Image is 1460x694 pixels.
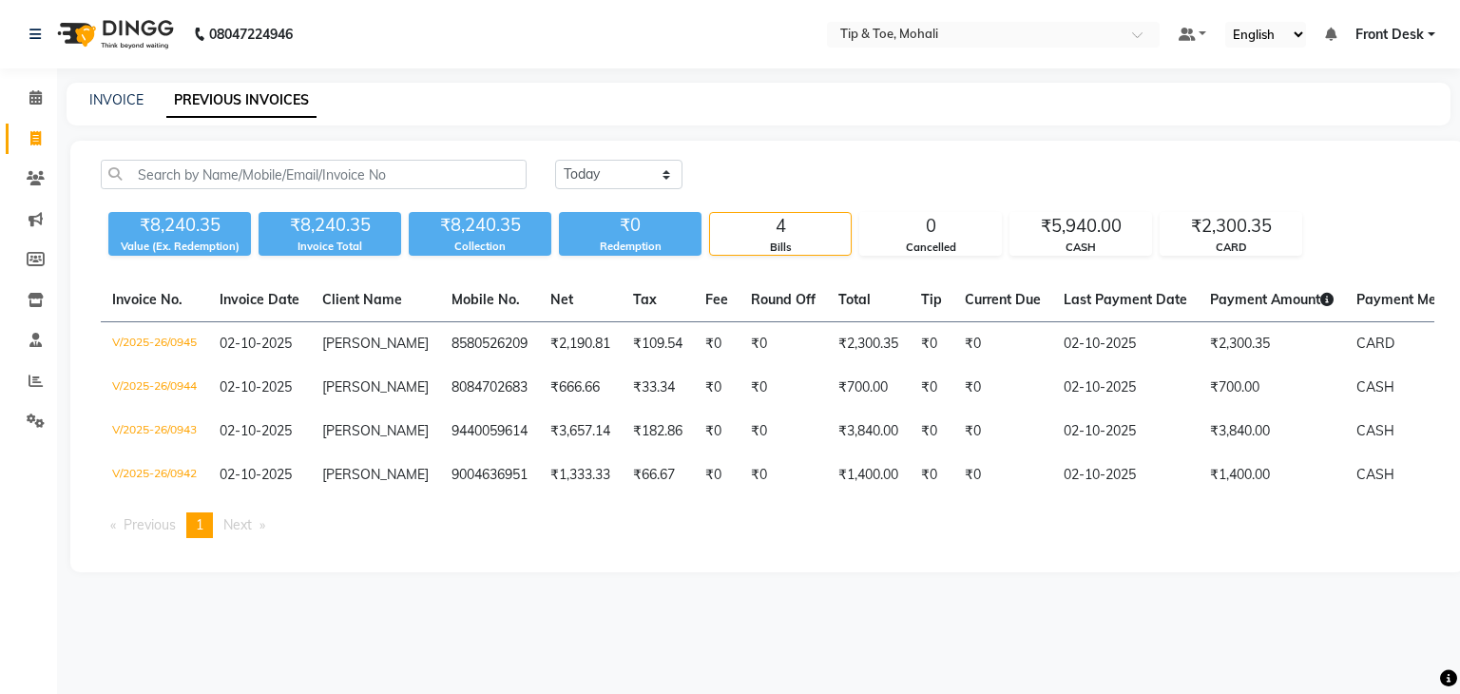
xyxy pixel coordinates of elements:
td: ₹700.00 [1199,366,1345,410]
div: ₹5,940.00 [1010,213,1151,240]
span: [PERSON_NAME] [322,466,429,483]
span: Tip [921,291,942,308]
span: 02-10-2025 [220,335,292,352]
td: ₹182.86 [622,410,694,453]
td: 9004636951 [440,453,539,497]
span: Fee [705,291,728,308]
span: 02-10-2025 [220,422,292,439]
div: Invoice Total [259,239,401,255]
td: ₹1,333.33 [539,453,622,497]
span: Next [223,516,252,533]
a: INVOICE [89,91,144,108]
span: Front Desk [1355,25,1424,45]
div: Cancelled [860,240,1001,256]
span: Tax [633,291,657,308]
span: Payment Amount [1210,291,1334,308]
td: ₹0 [694,410,740,453]
span: [PERSON_NAME] [322,422,429,439]
div: ₹8,240.35 [409,212,551,239]
td: 8084702683 [440,366,539,410]
td: 9440059614 [440,410,539,453]
td: ₹0 [910,453,953,497]
img: logo [48,8,179,61]
td: ₹0 [953,322,1052,367]
td: ₹66.67 [622,453,694,497]
td: ₹2,300.35 [1199,322,1345,367]
span: Client Name [322,291,402,308]
td: ₹0 [740,410,827,453]
span: [PERSON_NAME] [322,335,429,352]
span: CASH [1356,422,1394,439]
td: ₹33.34 [622,366,694,410]
span: Round Off [751,291,816,308]
td: ₹3,657.14 [539,410,622,453]
span: CARD [1356,335,1394,352]
div: CARD [1161,240,1301,256]
span: Net [550,291,573,308]
td: ₹0 [740,453,827,497]
td: ₹3,840.00 [1199,410,1345,453]
div: Value (Ex. Redemption) [108,239,251,255]
nav: Pagination [101,512,1434,538]
td: 02-10-2025 [1052,366,1199,410]
div: 4 [710,213,851,240]
div: ₹2,300.35 [1161,213,1301,240]
td: ₹0 [740,322,827,367]
div: ₹8,240.35 [108,212,251,239]
td: 8580526209 [440,322,539,367]
td: ₹3,840.00 [827,410,910,453]
span: Invoice Date [220,291,299,308]
td: 02-10-2025 [1052,410,1199,453]
span: 02-10-2025 [220,378,292,395]
td: ₹2,190.81 [539,322,622,367]
td: ₹0 [694,366,740,410]
a: PREVIOUS INVOICES [166,84,317,118]
td: ₹0 [953,366,1052,410]
td: ₹0 [694,322,740,367]
td: ₹1,400.00 [827,453,910,497]
span: CASH [1356,378,1394,395]
div: ₹0 [559,212,701,239]
td: ₹0 [953,453,1052,497]
td: 02-10-2025 [1052,322,1199,367]
div: Redemption [559,239,701,255]
td: ₹0 [694,453,740,497]
td: ₹700.00 [827,366,910,410]
td: V/2025-26/0945 [101,322,208,367]
td: ₹666.66 [539,366,622,410]
td: ₹0 [910,410,953,453]
span: Last Payment Date [1064,291,1187,308]
td: ₹1,400.00 [1199,453,1345,497]
div: CASH [1010,240,1151,256]
td: ₹0 [953,410,1052,453]
input: Search by Name/Mobile/Email/Invoice No [101,160,527,189]
td: 02-10-2025 [1052,453,1199,497]
span: Total [838,291,871,308]
span: Previous [124,516,176,533]
span: Mobile No. [451,291,520,308]
td: ₹0 [740,366,827,410]
td: ₹0 [910,366,953,410]
td: V/2025-26/0942 [101,453,208,497]
span: CASH [1356,466,1394,483]
td: ₹0 [910,322,953,367]
td: ₹109.54 [622,322,694,367]
span: 1 [196,516,203,533]
td: V/2025-26/0944 [101,366,208,410]
span: Current Due [965,291,1041,308]
span: Invoice No. [112,291,182,308]
td: ₹2,300.35 [827,322,910,367]
span: [PERSON_NAME] [322,378,429,395]
b: 08047224946 [209,8,293,61]
div: Collection [409,239,551,255]
span: 02-10-2025 [220,466,292,483]
td: V/2025-26/0943 [101,410,208,453]
div: ₹8,240.35 [259,212,401,239]
div: Bills [710,240,851,256]
div: 0 [860,213,1001,240]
